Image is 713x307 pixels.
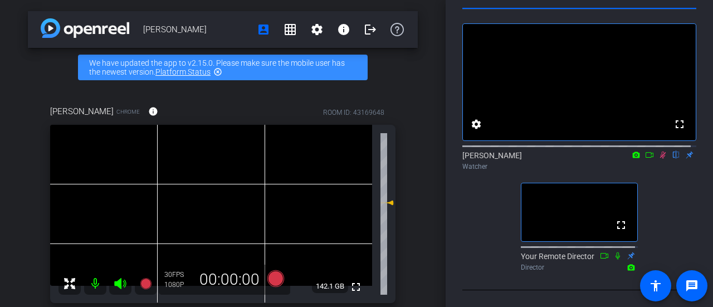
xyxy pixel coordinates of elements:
mat-icon: logout [364,23,377,36]
div: [PERSON_NAME] [462,150,696,172]
mat-icon: fullscreen [673,118,686,131]
div: 30 [164,270,192,279]
div: Your Remote Director [521,251,638,272]
mat-icon: info [337,23,350,36]
div: We have updated the app to v2.15.0. Please make sure the mobile user has the newest version. [78,55,368,80]
mat-icon: 3 dB [380,196,394,209]
div: 00:00:00 [192,270,267,289]
mat-icon: fullscreen [614,218,628,232]
span: 142.1 GB [312,280,348,293]
mat-icon: flip [670,149,683,159]
mat-icon: fullscreen [349,280,363,294]
mat-icon: message [685,279,699,293]
span: [PERSON_NAME] [143,18,250,41]
div: Director [521,262,638,272]
mat-icon: highlight_off [213,67,222,76]
mat-icon: settings [310,23,324,36]
mat-icon: account_box [257,23,270,36]
a: Platform Status [155,67,211,76]
span: [PERSON_NAME] [50,105,114,118]
img: app-logo [41,18,129,38]
mat-icon: accessibility [649,279,662,293]
div: 1080P [164,280,192,289]
mat-icon: info [148,106,158,116]
mat-icon: settings [470,118,483,131]
div: ROOM ID: 43169648 [323,108,384,118]
div: Watcher [462,162,696,172]
span: FPS [172,271,184,279]
mat-icon: grid_on [284,23,297,36]
span: Chrome [116,108,140,116]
